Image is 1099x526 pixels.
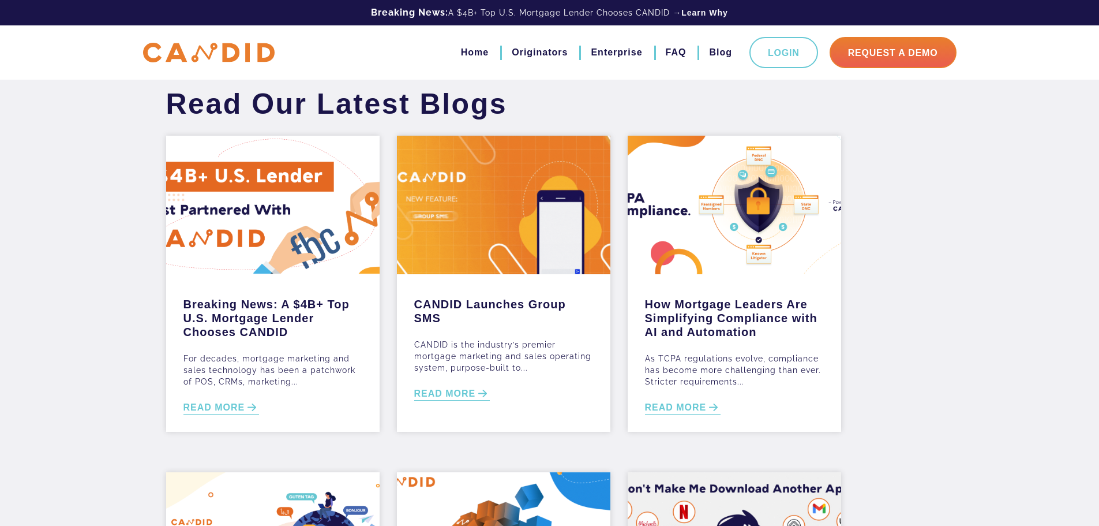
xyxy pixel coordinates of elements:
[749,37,818,68] a: Login
[681,7,728,18] a: Learn Why
[414,387,490,401] a: READ MORE
[591,43,642,62] a: Enterprise
[143,43,275,63] img: CANDID APP
[414,339,593,374] p: CANDID is the industry’s premier mortgage marketing and sales operating system, purpose-built to...
[414,292,593,325] a: CANDID Launches Group SMS
[371,7,448,18] b: Breaking News:
[830,37,957,68] a: Request A Demo
[512,43,568,62] a: Originators
[666,43,687,62] a: FAQ
[709,43,732,62] a: Blog
[645,292,824,339] a: How Mortgage Leaders Are Simplifying Compliance with AI and Automation
[645,401,721,415] a: READ MORE
[461,43,489,62] a: Home
[183,292,362,339] a: Breaking News: A $4B+ Top U.S. Mortgage Lender Chooses CANDID
[157,87,516,121] h1: Read Our Latest Blogs
[183,401,260,415] a: READ MORE
[183,353,362,387] p: For decades, mortgage marketing and sales technology has been a patchwork of POS, CRMs, marketing...
[645,353,824,387] p: As TCPA regulations evolve, compliance has become more challenging than ever. Stricter requiremen...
